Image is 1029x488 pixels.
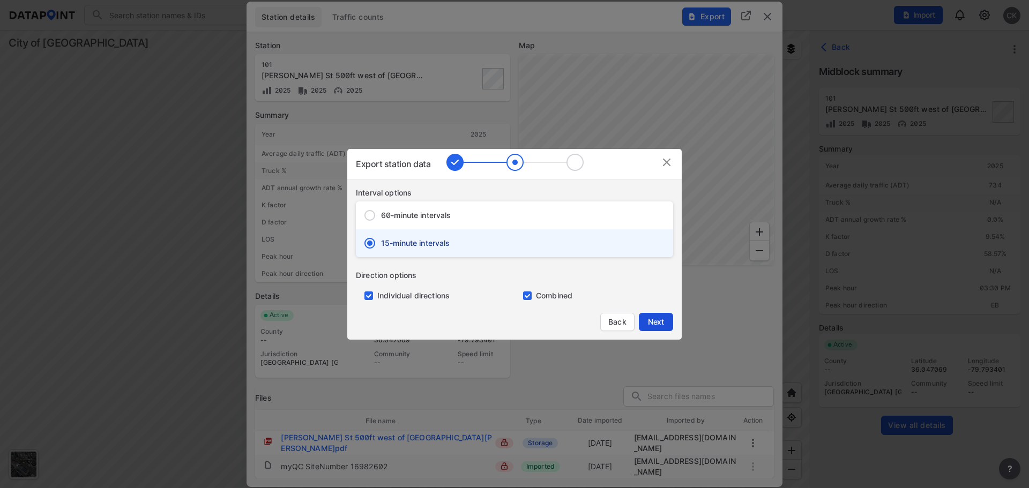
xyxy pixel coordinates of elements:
[381,238,450,249] span: 15-minute intervals
[356,187,682,198] div: Interval options
[607,317,628,327] span: Back
[356,270,682,281] div: Direction options
[356,157,430,170] div: Export station data
[377,290,450,301] label: Individual directions
[645,317,667,327] span: Next
[660,156,673,169] img: IvGo9hDFjq0U70AQfCTEoVEAFwAAAAASUVORK5CYII=
[381,210,451,221] span: 60-minute intervals
[536,290,572,301] label: Combined
[446,154,584,171] img: AXHlEvdr0APnAAAAAElFTkSuQmCC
